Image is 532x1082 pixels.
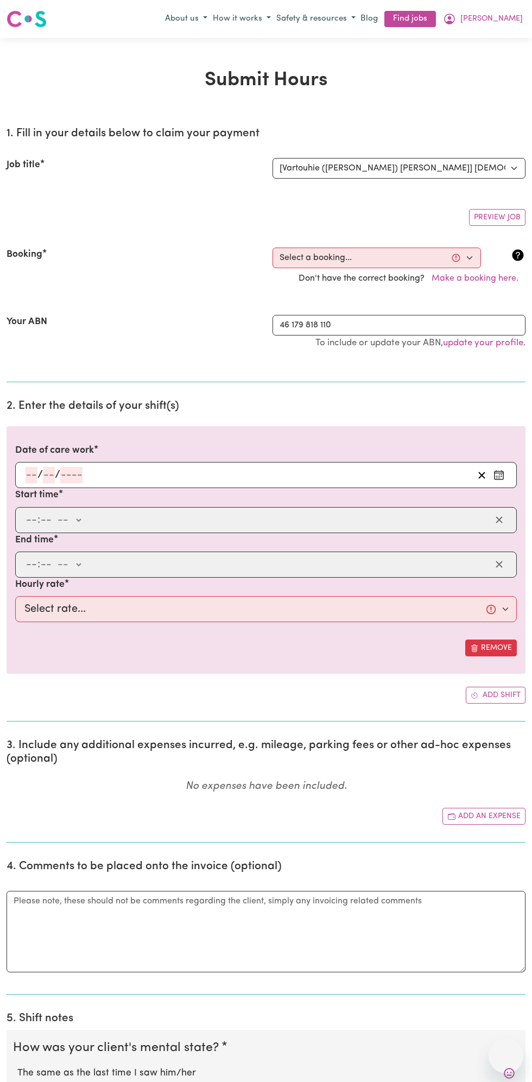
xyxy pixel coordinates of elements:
h2: 2. Enter the details of your shift(s) [7,400,525,413]
img: Careseekers logo [7,9,47,29]
button: Add another expense [442,808,525,825]
label: Job title [7,158,40,172]
button: Clear date [473,467,490,483]
button: Enter the date of care work [490,467,508,483]
label: End time [15,533,54,547]
label: Hourly rate [15,578,65,592]
input: -- [26,467,37,483]
small: To include or update your ABN, . [315,338,525,347]
label: Booking [7,248,42,262]
span: / [55,469,60,481]
a: Find jobs [384,11,436,28]
h2: 5. Shift notes [7,1012,525,1026]
input: -- [40,556,52,573]
input: -- [26,556,37,573]
label: Date of care work [15,444,94,458]
h2: 3. Include any additional expenses incurred, e.g. mileage, parking fees or other ad-hoc expenses ... [7,739,525,766]
button: Add another shift [466,687,525,704]
input: -- [26,512,37,528]
button: About us [162,10,210,28]
iframe: Button to launch messaging window [489,1039,523,1073]
button: How it works [210,10,274,28]
a: update your profile [443,338,523,347]
span: [PERSON_NAME] [460,13,523,25]
input: -- [40,512,52,528]
label: Start time [15,488,59,502]
h1: Submit Hours [7,68,525,92]
label: The same as the last time I saw him/her [17,1066,515,1080]
em: No expenses have been included. [186,781,347,792]
span: : [37,559,40,571]
span: Don't have the correct booking? [299,274,525,283]
button: Safety & resources [274,10,358,28]
button: Preview Job [469,209,525,226]
button: Remove this shift [465,640,517,656]
h2: 1. Fill in your details below to claim your payment [7,127,525,141]
label: Your ABN [7,315,47,329]
input: -- [43,467,55,483]
a: Careseekers logo [7,7,47,31]
a: Blog [358,11,380,28]
input: ---- [60,467,83,483]
span: / [37,469,43,481]
span: : [37,514,40,526]
button: My Account [440,10,525,28]
h2: 4. Comments to be placed onto the invoice (optional) [7,860,525,874]
legend: How was your client's mental state? [13,1039,223,1058]
button: Make a booking here. [425,268,525,289]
